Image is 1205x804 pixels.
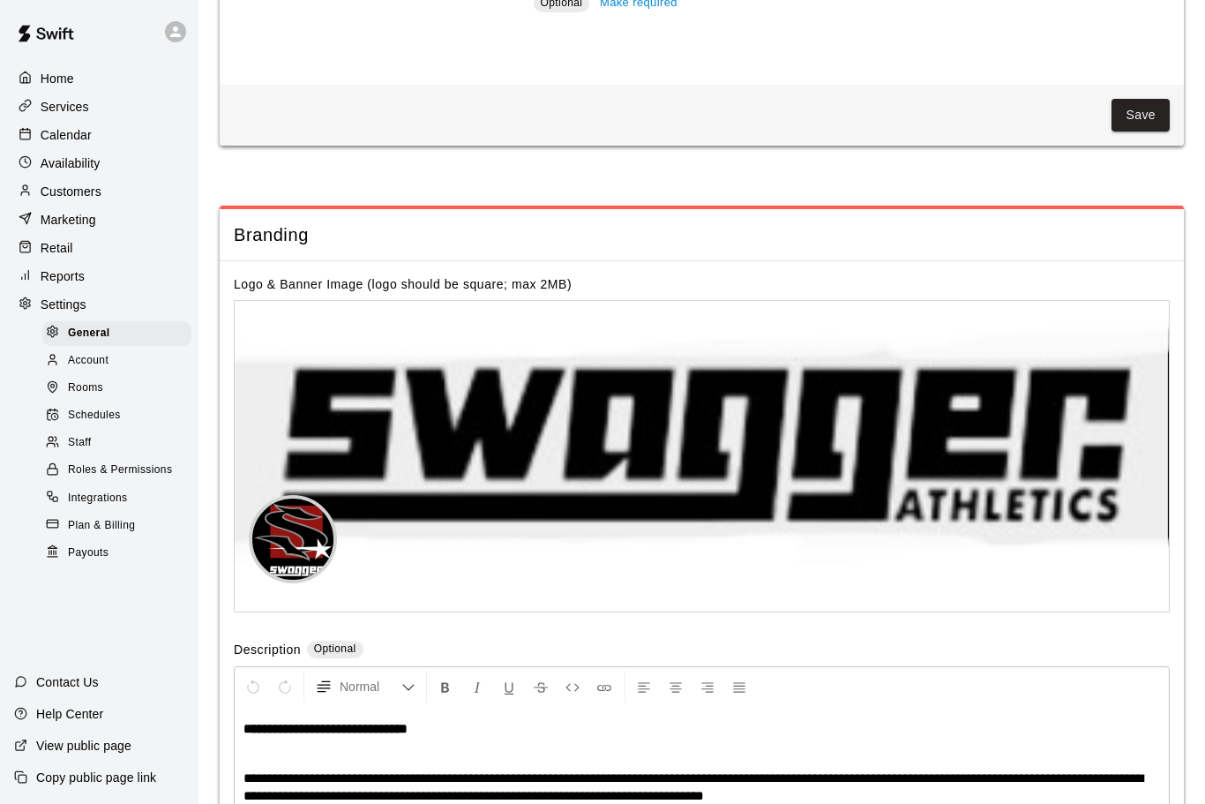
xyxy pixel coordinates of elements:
button: Insert Link [589,671,619,703]
a: Retail [14,235,184,261]
a: Schedules [42,402,198,430]
p: Retail [41,239,73,257]
p: Customers [41,183,101,200]
div: Account [42,349,191,373]
button: Insert Code [558,671,588,703]
p: Copy public page link [36,769,156,786]
a: Roles & Permissions [42,457,198,485]
button: Right Align [692,671,722,703]
a: Rooms [42,375,198,402]
a: Services [14,94,184,120]
p: Availability [41,154,101,172]
a: Account [42,347,198,374]
div: Integrations [42,486,191,511]
p: Help Center [36,705,103,723]
a: Customers [14,178,184,205]
p: Services [41,98,89,116]
span: Plan & Billing [68,517,135,535]
span: Roles & Permissions [68,462,172,479]
span: Branding [234,223,1170,247]
a: Reports [14,263,184,289]
button: Center Align [661,671,691,703]
p: Reports [41,267,85,285]
span: Integrations [68,490,128,507]
span: Payouts [68,545,109,562]
a: Home [14,65,184,92]
p: View public page [36,737,131,755]
a: Integrations [42,485,198,512]
label: Logo & Banner Image (logo should be square; max 2MB) [234,277,572,291]
div: General [42,321,191,346]
span: General [68,325,110,342]
button: Formatting Options [308,671,423,703]
div: Payouts [42,541,191,566]
button: Format Strikethrough [526,671,556,703]
a: Payouts [42,539,198,567]
a: Availability [14,150,184,177]
p: Home [41,70,74,87]
p: Contact Us [36,673,99,691]
span: Normal [340,678,401,695]
span: Rooms [68,379,103,397]
div: Plan & Billing [42,514,191,538]
div: Rooms [42,376,191,401]
span: Account [68,352,109,370]
button: Save [1111,99,1170,131]
p: Marketing [41,211,96,229]
label: Description [234,641,301,661]
div: Staff [42,431,191,455]
span: Staff [68,434,91,452]
a: Staff [42,430,198,457]
p: Calendar [41,126,92,144]
a: Marketing [14,207,184,233]
button: Format Bold [430,671,460,703]
a: Plan & Billing [42,512,198,539]
button: Format Italics [462,671,492,703]
p: Settings [41,296,86,313]
button: Left Align [629,671,659,703]
div: Schedules [42,403,191,428]
button: Redo [270,671,300,703]
a: Settings [14,291,184,318]
a: Calendar [14,122,184,148]
button: Justify Align [724,671,754,703]
span: Optional [314,642,356,655]
button: Format Underline [494,671,524,703]
a: General [42,319,198,347]
button: Undo [238,671,268,703]
div: Roles & Permissions [42,458,191,483]
span: Schedules [68,407,121,425]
